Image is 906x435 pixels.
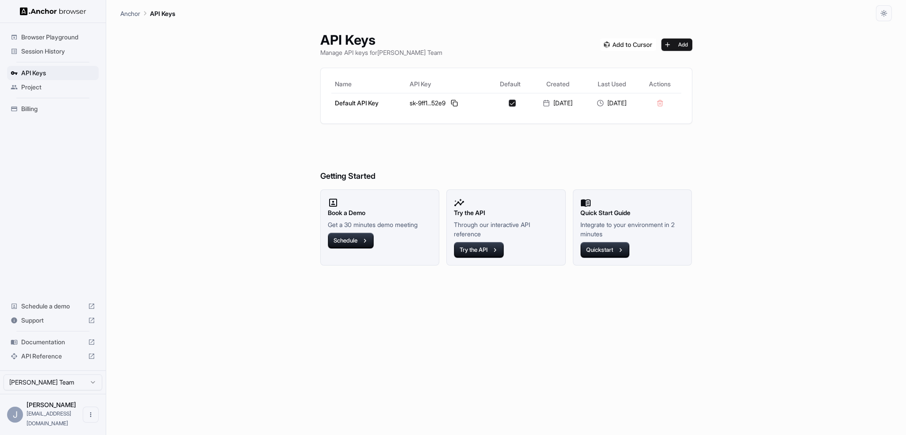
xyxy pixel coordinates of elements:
[27,401,76,408] span: Jovan Wong
[150,9,175,18] p: API Keys
[7,335,99,349] div: Documentation
[21,316,84,325] span: Support
[449,98,460,108] button: Copy API key
[21,104,95,113] span: Billing
[454,242,504,258] button: Try the API
[120,9,140,18] p: Anchor
[320,135,692,183] h6: Getting Started
[21,47,95,56] span: Session History
[588,99,635,108] div: [DATE]
[328,208,432,218] h2: Book a Demo
[21,69,95,77] span: API Keys
[21,33,95,42] span: Browser Playground
[406,75,490,93] th: API Key
[120,8,175,18] nav: breadcrumb
[580,220,685,239] p: Integrate to your environment in 2 minutes
[534,99,581,108] div: [DATE]
[21,338,84,346] span: Documentation
[21,302,84,311] span: Schedule a demo
[580,208,685,218] h2: Quick Start Guide
[7,407,23,423] div: J
[580,242,630,258] button: Quickstart
[21,83,95,92] span: Project
[454,208,558,218] h2: Try the API
[7,30,99,44] div: Browser Playground
[328,220,432,229] p: Get a 30 minutes demo meeting
[639,75,681,93] th: Actions
[7,313,99,327] div: Support
[27,410,71,427] span: wjwenn@gmail.com
[331,93,406,113] td: Default API Key
[331,75,406,93] th: Name
[20,7,86,15] img: Anchor Logo
[585,75,639,93] th: Last Used
[320,32,442,48] h1: API Keys
[410,98,487,108] div: sk-9ff1...52e9
[21,352,84,361] span: API Reference
[7,102,99,116] div: Billing
[600,38,656,51] img: Add anchorbrowser MCP server to Cursor
[490,75,531,93] th: Default
[83,407,99,423] button: Open menu
[7,80,99,94] div: Project
[7,349,99,363] div: API Reference
[7,299,99,313] div: Schedule a demo
[454,220,558,239] p: Through our interactive API reference
[661,38,692,51] button: Add
[320,48,442,57] p: Manage API keys for [PERSON_NAME] Team
[328,233,374,249] button: Schedule
[7,44,99,58] div: Session History
[531,75,585,93] th: Created
[7,66,99,80] div: API Keys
